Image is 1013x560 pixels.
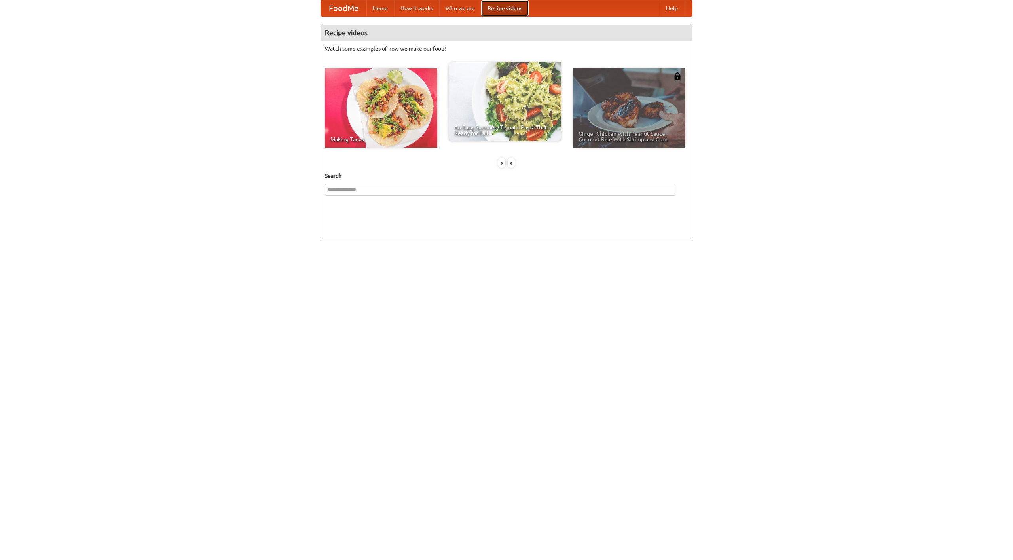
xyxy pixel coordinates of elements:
p: Watch some examples of how we make our food! [325,45,688,53]
h5: Search [325,172,688,180]
a: An Easy, Summery Tomato Pasta That's Ready for Fall [449,62,561,141]
div: » [508,158,515,168]
a: Who we are [439,0,481,16]
a: FoodMe [321,0,366,16]
div: « [498,158,505,168]
a: How it works [394,0,439,16]
span: An Easy, Summery Tomato Pasta That's Ready for Fall [454,125,556,136]
img: 483408.png [673,72,681,80]
span: Making Tacos [330,137,432,142]
a: Recipe videos [481,0,529,16]
a: Home [366,0,394,16]
a: Help [660,0,684,16]
a: Making Tacos [325,68,437,148]
h4: Recipe videos [321,25,692,41]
